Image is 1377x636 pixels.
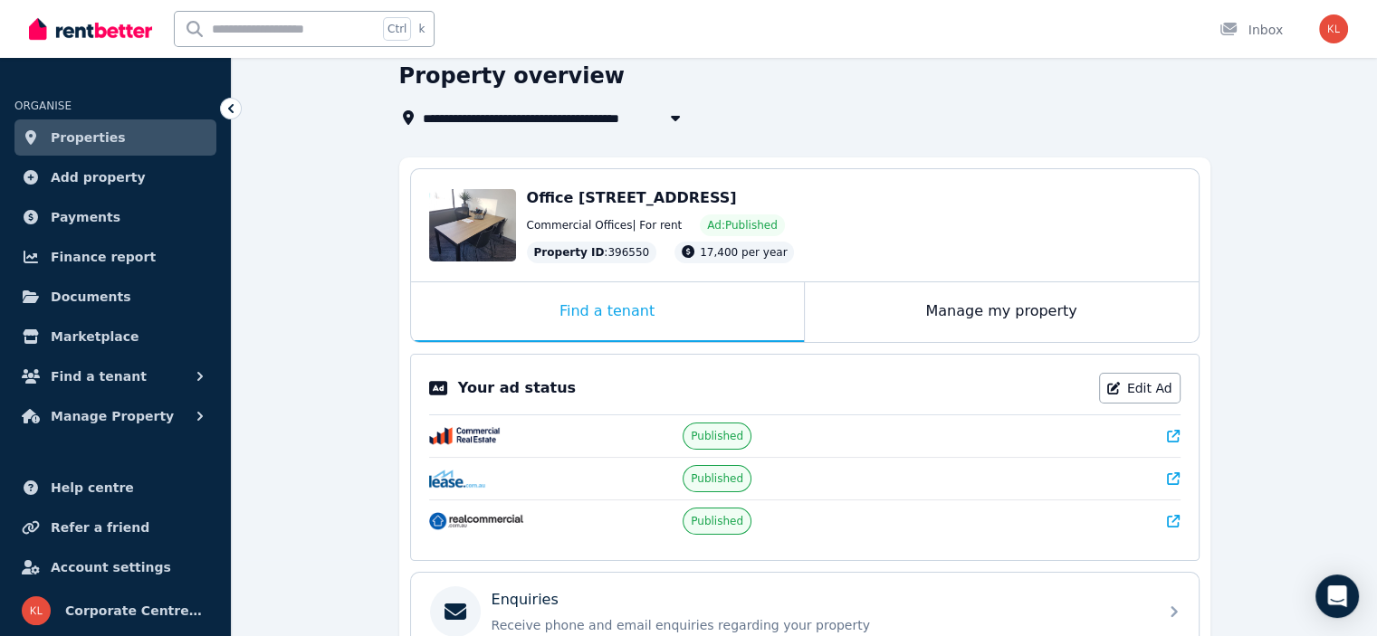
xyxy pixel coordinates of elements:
[418,22,425,36] span: k
[14,509,216,546] a: Refer a friend
[527,189,737,206] span: Office [STREET_ADDRESS]
[691,429,743,443] span: Published
[14,239,216,275] a: Finance report
[51,326,139,347] span: Marketplace
[805,282,1199,342] div: Manage my property
[65,600,209,622] span: Corporate Centres [GEOGRAPHIC_DATA]
[700,246,787,259] span: 17,400 per year
[51,477,134,498] span: Help centre
[691,514,743,528] span: Published
[492,589,559,611] p: Enquiries
[51,556,171,578] span: Account settings
[51,206,120,228] span: Payments
[14,279,216,315] a: Documents
[51,286,131,308] span: Documents
[14,318,216,355] a: Marketplace
[51,365,147,387] span: Find a tenant
[14,119,216,156] a: Properties
[534,245,605,260] span: Property ID
[1219,21,1283,39] div: Inbox
[527,242,657,263] div: : 396550
[29,15,152,43] img: RentBetter
[14,470,216,506] a: Help centre
[51,405,174,427] span: Manage Property
[492,616,1147,634] p: Receive phone and email enquiries regarding your property
[411,282,804,342] div: Find a tenant
[14,549,216,585] a: Account settings
[429,470,486,488] img: Lease.com.au
[707,218,777,233] span: Ad: Published
[429,427,501,445] img: CommercialRealEstate.com.au
[399,62,625,90] h1: Property overview
[51,517,149,538] span: Refer a friend
[1315,574,1359,618] div: Open Intercom Messenger
[383,17,411,41] span: Ctrl
[1319,14,1348,43] img: Corporate Centres Tasmania
[14,159,216,195] a: Add property
[14,358,216,394] button: Find a tenant
[14,100,72,112] span: ORGANISE
[51,246,156,268] span: Finance report
[691,471,743,486] span: Published
[22,596,51,625] img: Corporate Centres Tasmania
[527,218,683,233] span: Commercial Offices | For rent
[458,377,576,399] p: Your ad status
[51,127,126,148] span: Properties
[14,398,216,434] button: Manage Property
[14,199,216,235] a: Payments
[1099,373,1181,403] a: Edit Ad
[429,512,523,530] img: RealCommercial.com.au
[51,166,146,188] span: Add property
